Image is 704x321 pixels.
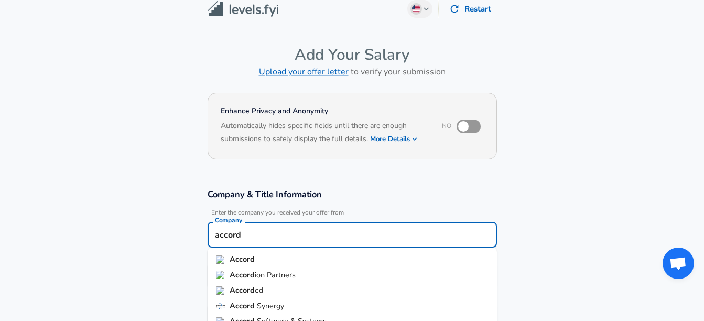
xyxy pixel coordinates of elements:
strong: Accord [230,301,257,311]
h4: Add Your Salary [208,45,497,65]
button: More Details [370,132,418,146]
img: Levels.fyi [208,1,278,17]
strong: Accord [230,285,255,295]
span: ed [255,285,263,295]
input: Google [212,227,492,243]
span: ion Partners [255,270,296,280]
h6: Automatically hides specific fields until there are enough submissions to safely display the full... [221,120,428,146]
img: inaccord.com [216,255,225,264]
img: accorded.com [216,286,225,295]
img: I7k96Oq.png [216,303,225,309]
img: accordion.com [216,271,225,279]
img: English (US) [412,5,420,13]
span: No [442,122,451,130]
a: Upload your offer letter [259,66,349,78]
label: Company [215,217,242,223]
h3: Company & Title Information [208,188,497,200]
div: Open chat [663,248,694,279]
span: Synergy [257,301,284,311]
h6: to verify your submission [208,65,497,79]
strong: Accord [230,254,255,264]
h4: Enhance Privacy and Anonymity [221,106,428,116]
strong: Accord [230,270,255,280]
span: Enter the company you received your offer from [208,209,497,217]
